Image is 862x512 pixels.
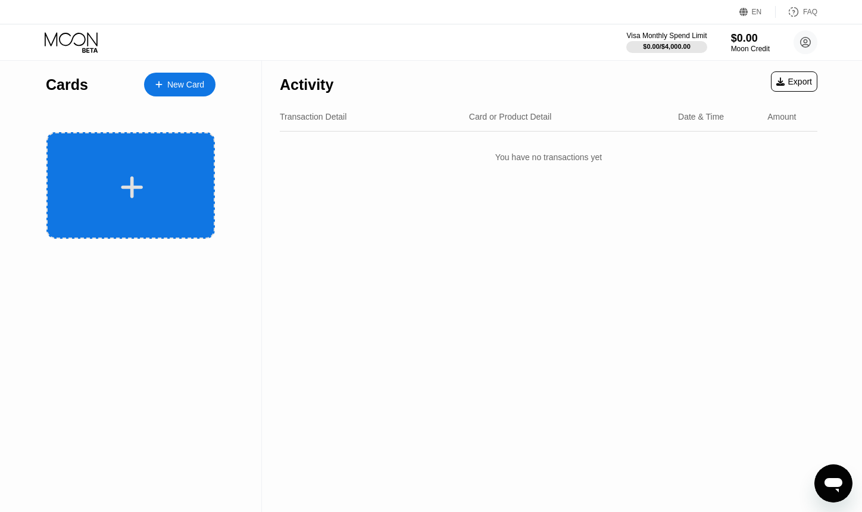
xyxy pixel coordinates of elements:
[167,80,204,90] div: New Card
[731,32,770,53] div: $0.00Moon Credit
[776,6,817,18] div: FAQ
[678,112,724,121] div: Date & Time
[739,6,776,18] div: EN
[626,32,707,40] div: Visa Monthly Spend Limit
[731,45,770,53] div: Moon Credit
[814,464,852,502] iframe: Pulsante per aprire la finestra di messaggistica
[643,43,691,50] div: $0.00 / $4,000.00
[767,112,796,121] div: Amount
[771,71,817,92] div: Export
[626,32,707,53] div: Visa Monthly Spend Limit$0.00/$4,000.00
[731,32,770,45] div: $0.00
[752,8,762,16] div: EN
[144,73,215,96] div: New Card
[776,77,812,86] div: Export
[280,76,333,93] div: Activity
[280,141,817,174] div: You have no transactions yet
[803,8,817,16] div: FAQ
[469,112,552,121] div: Card or Product Detail
[46,76,88,93] div: Cards
[280,112,346,121] div: Transaction Detail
